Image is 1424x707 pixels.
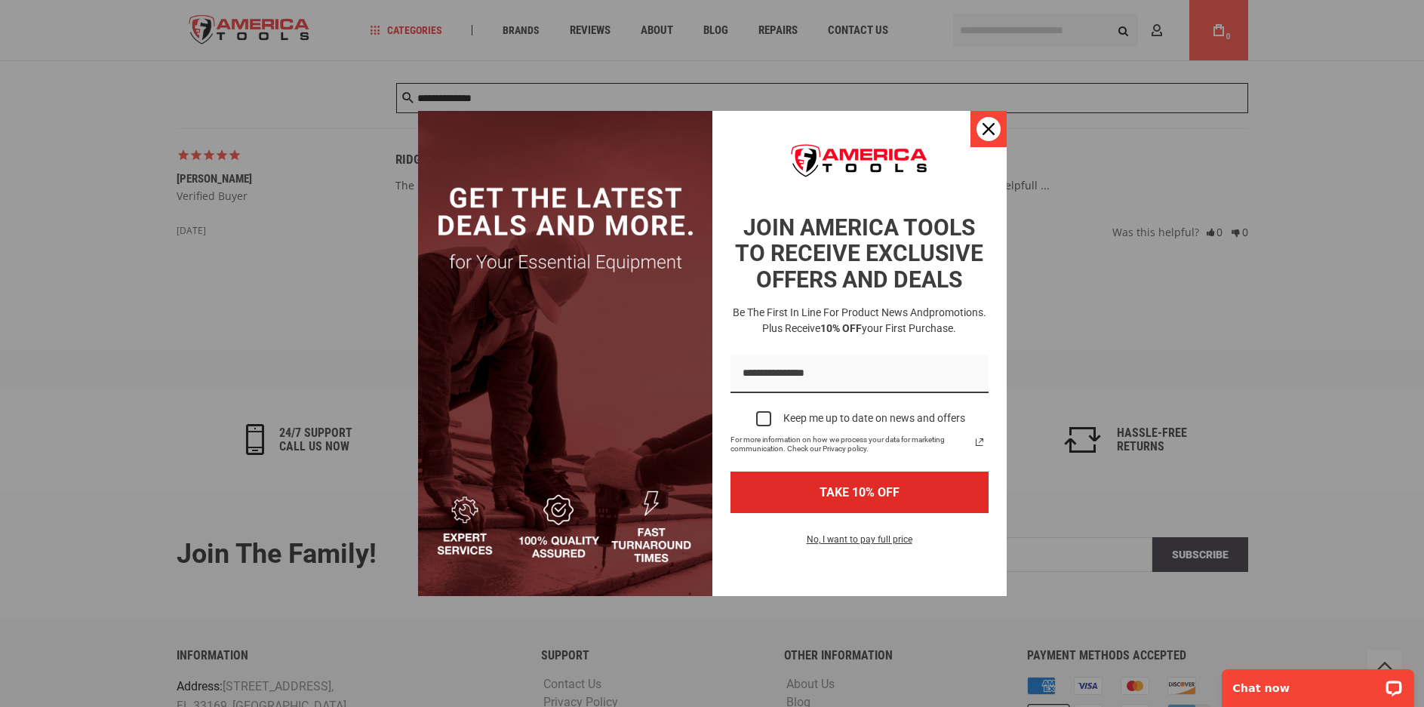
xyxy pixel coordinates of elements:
[820,322,862,334] strong: 10% OFF
[970,433,989,451] svg: link icon
[735,214,983,293] strong: JOIN AMERICA TOOLS TO RECEIVE EXCLUSIVE OFFERS AND DEALS
[783,412,965,425] div: Keep me up to date on news and offers
[730,472,989,513] button: TAKE 10% OFF
[795,531,924,557] button: No, I want to pay full price
[970,433,989,451] a: Read our Privacy Policy
[730,355,989,393] input: Email field
[983,123,995,135] svg: close icon
[1212,659,1424,707] iframe: LiveChat chat widget
[730,435,970,453] span: For more information on how we process your data for marketing communication. Check our Privacy p...
[970,111,1007,147] button: Close
[727,305,992,337] h3: Be the first in line for product news and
